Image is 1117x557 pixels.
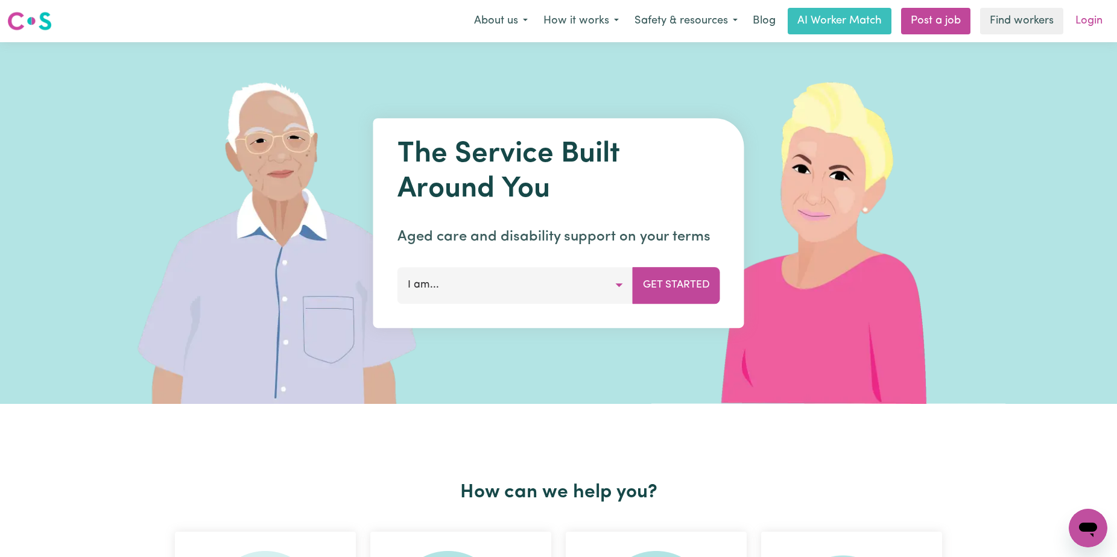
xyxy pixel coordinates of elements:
h2: How can we help you? [168,481,949,504]
a: Login [1068,8,1110,34]
button: Get Started [633,267,720,303]
button: Safety & resources [627,8,745,34]
a: Post a job [901,8,970,34]
button: About us [466,8,536,34]
a: Careseekers logo [7,7,52,35]
img: Careseekers logo [7,10,52,32]
a: Blog [745,8,783,34]
h1: The Service Built Around You [397,137,720,207]
a: AI Worker Match [788,8,891,34]
button: I am... [397,267,633,303]
button: How it works [536,8,627,34]
iframe: Button to launch messaging window [1069,509,1107,547]
a: Find workers [980,8,1063,34]
p: Aged care and disability support on your terms [397,226,720,248]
